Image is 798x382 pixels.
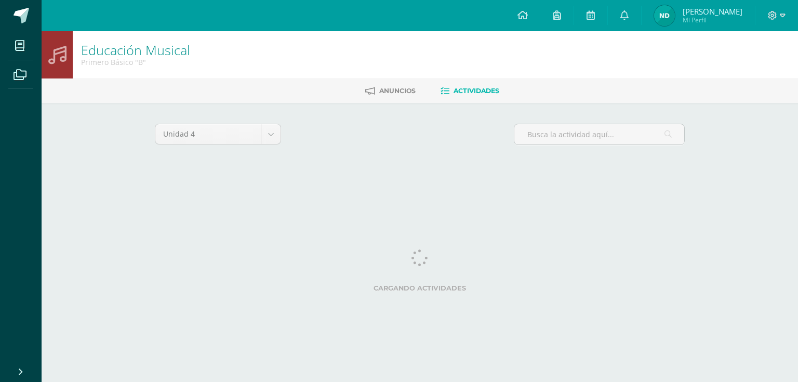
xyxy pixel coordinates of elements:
[654,5,675,26] img: e1ff1a1f64771d02874101921f4571d2.png
[683,16,742,24] span: Mi Perfil
[81,41,190,59] a: Educación Musical
[441,83,499,99] a: Actividades
[155,284,685,292] label: Cargando actividades
[683,6,742,17] span: [PERSON_NAME]
[365,83,416,99] a: Anuncios
[81,57,190,67] div: Primero Básico 'B'
[514,124,684,144] input: Busca la actividad aquí...
[155,124,281,144] a: Unidad 4
[163,124,253,144] span: Unidad 4
[81,43,190,57] h1: Educación Musical
[379,87,416,95] span: Anuncios
[454,87,499,95] span: Actividades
